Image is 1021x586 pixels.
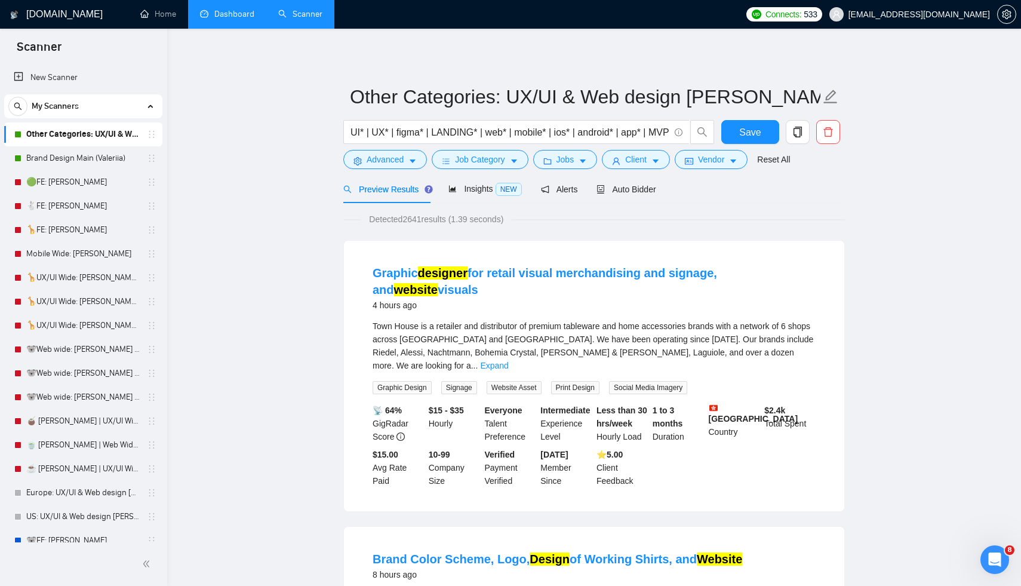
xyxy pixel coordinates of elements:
[373,553,742,566] a: Brand Color Scheme, Logo,Designof Working Shirts, andWebsite
[8,97,27,116] button: search
[551,381,599,394] span: Print Design
[764,406,785,415] b: $ 2.4k
[448,184,521,194] span: Insights
[496,183,522,196] span: NEW
[423,184,434,195] div: Tooltip anchor
[448,185,457,193] span: area-chart
[373,321,813,370] span: Town House is a retailer and distributor of premium tableware and home accessories brands with a ...
[373,298,816,312] div: 4 hours ago
[650,404,706,443] div: Duration
[675,128,682,136] span: info-circle
[698,153,724,166] span: Vendor
[653,406,683,428] b: 1 to 3 months
[147,321,156,330] span: holder
[26,290,140,314] a: 🦒UX/UI Wide: [PERSON_NAME] 03/07 portfolio
[541,185,578,194] span: Alerts
[685,157,693,165] span: idcard
[594,448,650,487] div: Client Feedback
[596,185,605,194] span: robot
[147,225,156,235] span: holder
[26,481,140,505] a: Europe: UX/UI & Web design [PERSON_NAME]
[817,127,839,137] span: delete
[442,157,450,165] span: bars
[10,5,19,24] img: logo
[429,406,464,415] b: $15 - $35
[609,381,687,394] span: Social Media Imagery
[367,153,404,166] span: Advanced
[721,120,779,144] button: Save
[32,94,79,118] span: My Scanners
[455,153,505,166] span: Job Category
[26,529,140,553] a: 🐨FE: [PERSON_NAME]
[26,146,140,170] a: Brand Design Main (Valeriia)
[147,297,156,306] span: holder
[697,553,742,566] mark: Website
[480,361,508,370] a: Expand
[482,404,539,443] div: Talent Preference
[26,170,140,194] a: 🟢FE: [PERSON_NAME]
[26,122,140,146] a: Other Categories: UX/UI & Web design [PERSON_NAME]
[373,567,742,582] div: 8 hours ago
[147,440,156,450] span: holder
[147,488,156,498] span: holder
[538,448,594,487] div: Member Since
[408,157,417,165] span: caret-down
[373,450,398,459] b: $15.00
[350,82,820,112] input: Scanner name...
[343,185,352,194] span: search
[147,512,156,521] span: holder
[612,157,620,165] span: user
[997,10,1016,19] a: setting
[441,381,477,394] span: Signage
[373,320,816,372] div: Town House is a retailer and distributor of premium tableware and home accessories brands with a ...
[757,153,790,166] a: Reset All
[579,157,587,165] span: caret-down
[142,558,154,570] span: double-left
[26,505,140,529] a: US: UX/UI & Web design [PERSON_NAME]
[147,154,156,163] span: holder
[26,433,140,457] a: 🍵 [PERSON_NAME] | Web Wide: 23/07 - Bid in Range
[706,404,762,443] div: Country
[540,406,590,415] b: Intermediate
[147,464,156,474] span: holder
[482,448,539,487] div: Payment Verified
[533,150,598,169] button: folderJobscaret-down
[147,369,156,378] span: holder
[140,9,176,19] a: homeHome
[147,392,156,402] span: holder
[980,545,1009,574] iframe: Intercom live chat
[26,338,140,361] a: 🐨Web wide: [PERSON_NAME] 03/07 old але перест на веб проф
[543,157,552,165] span: folder
[370,404,426,443] div: GigRadar Score
[485,406,522,415] b: Everyone
[26,314,140,338] a: 🦒UX/UI Wide: [PERSON_NAME] 03/07 quest
[361,213,512,226] span: Detected 2641 results (1.39 seconds)
[343,185,429,194] span: Preview Results
[4,66,162,90] li: New Scanner
[541,185,549,194] span: notification
[147,130,156,139] span: holder
[471,361,478,370] span: ...
[786,127,809,137] span: copy
[625,153,647,166] span: Client
[596,406,647,428] b: Less than 30 hrs/week
[596,185,656,194] span: Auto Bidder
[540,450,568,459] b: [DATE]
[765,8,801,21] span: Connects:
[147,416,156,426] span: holder
[510,157,518,165] span: caret-down
[538,404,594,443] div: Experience Level
[729,157,737,165] span: caret-down
[602,150,670,169] button: userClientcaret-down
[394,283,438,296] mark: website
[26,218,140,242] a: 🦒FE: [PERSON_NAME]
[147,536,156,545] span: holder
[26,266,140,290] a: 🦒UX/UI Wide: [PERSON_NAME] 03/07 old
[816,120,840,144] button: delete
[14,66,153,90] a: New Scanner
[426,404,482,443] div: Hourly
[343,150,427,169] button: settingAdvancedcaret-down
[370,448,426,487] div: Avg Rate Paid
[353,157,362,165] span: setting
[530,553,570,566] mark: Design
